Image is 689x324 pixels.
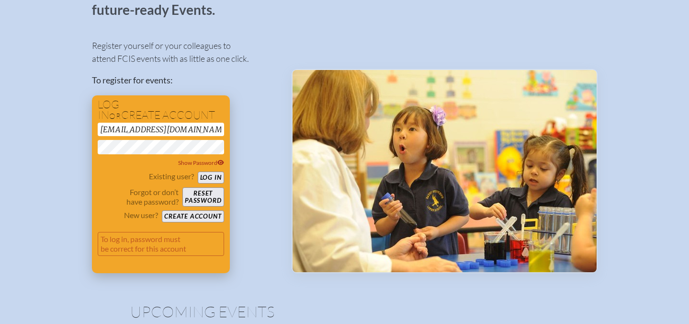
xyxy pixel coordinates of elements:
h1: Upcoming Events [130,304,559,319]
p: To log in, password must be correct for this account [98,232,224,256]
p: To register for events: [92,74,276,87]
button: Create account [162,210,224,222]
span: Show Password [178,159,224,166]
p: New user? [124,210,158,220]
img: Events [293,70,597,272]
h1: Log in create account [98,99,224,121]
p: Register yourself or your colleagues to attend FCIS events with as little as one click. [92,39,276,65]
button: Resetpassword [182,187,224,207]
span: or [109,111,121,121]
input: Email [98,123,224,136]
p: Forgot or don’t have password? [98,187,179,207]
button: Log in [198,172,224,184]
p: Existing user? [149,172,194,181]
